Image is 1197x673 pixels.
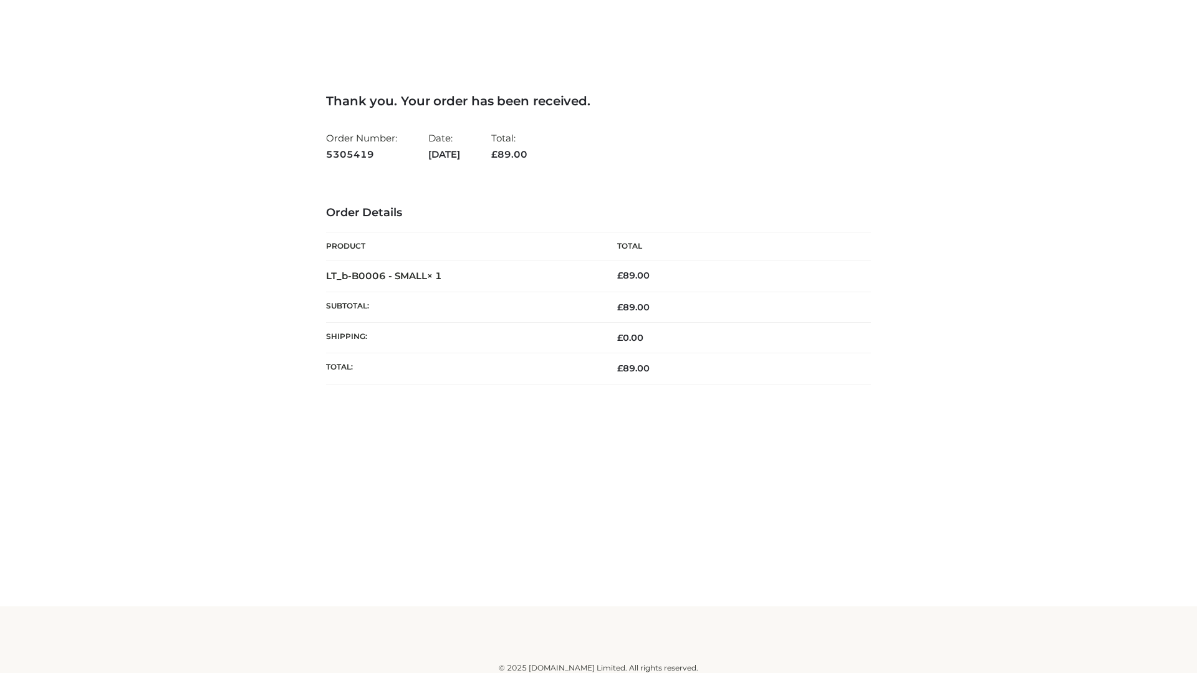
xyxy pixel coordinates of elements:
[326,323,598,353] th: Shipping:
[326,146,397,163] strong: 5305419
[326,127,397,165] li: Order Number:
[617,302,623,313] span: £
[617,363,650,374] span: 89.00
[326,206,871,220] h3: Order Details
[617,302,650,313] span: 89.00
[428,127,460,165] li: Date:
[491,148,527,160] span: 89.00
[617,332,643,343] bdi: 0.00
[326,270,442,282] strong: LT_b-B0006 - SMALL
[491,127,527,165] li: Total:
[326,353,598,384] th: Total:
[326,292,598,322] th: Subtotal:
[326,93,871,108] h3: Thank you. Your order has been received.
[326,232,598,260] th: Product
[598,232,871,260] th: Total
[617,270,650,281] bdi: 89.00
[491,148,498,160] span: £
[617,363,623,374] span: £
[428,146,460,163] strong: [DATE]
[617,332,623,343] span: £
[617,270,623,281] span: £
[427,270,442,282] strong: × 1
